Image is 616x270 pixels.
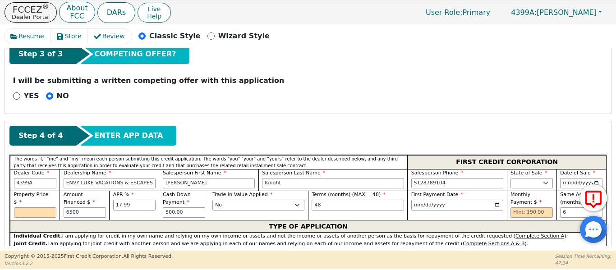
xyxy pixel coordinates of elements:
button: FCCEZ®Dealer Portal [5,2,57,23]
span: Live [147,5,161,13]
span: All Rights Reserved. [123,253,173,259]
span: Dealership Name [64,170,111,176]
span: Salesperson First Name [163,170,226,176]
span: Date of Sale [560,170,595,176]
p: 47:34 [555,260,611,266]
p: Version 3.2.2 [5,260,173,267]
span: Step 3 of 3 [18,49,63,59]
p: FCCEZ [12,5,50,14]
p: About [66,5,87,12]
input: 0 [560,207,602,218]
span: FIRST CREDIT CORPORATION [456,156,558,168]
span: Salesperson Phone [411,170,463,176]
div: I am applying for credit in my own name and relying on my own income or assets and not the income... [14,233,603,240]
p: I will be submitting a written competing offer with this application [13,75,603,86]
span: Review [102,32,125,41]
span: TYPE OF APPLICATION [269,220,348,232]
span: User Role : [426,8,462,17]
div: I am applying for joint credit with another person and we are applying in each of our names and r... [14,240,603,248]
button: AboutFCC [59,2,95,23]
input: Hint: 190.90 [510,207,553,218]
span: Terms (months) (MAX = 48) [312,192,381,197]
strong: Joint Credit. [14,241,47,247]
span: Resume [19,32,44,41]
span: Salesperson Last Name [262,170,325,176]
sup: ® [42,3,49,11]
u: Complete Sections A & B [463,241,524,247]
span: Monthly Payment $ [510,192,542,205]
span: Same As Cash (months) [560,192,596,205]
p: FCC [66,13,87,20]
span: Dealer Code [14,170,49,176]
button: LiveHelp [138,3,171,23]
input: YYYY-MM-DD [411,200,503,211]
p: Primary [417,4,499,21]
span: Property Price $ [14,192,49,205]
input: 303-867-5309 x104 [411,178,503,189]
span: ENTER APP DATA [94,130,163,141]
span: Help [147,13,161,20]
input: xx.xx% [113,200,156,211]
u: Complete Section A [515,233,564,239]
input: YYYY-MM-DD [560,178,602,189]
button: Resume [5,29,51,44]
span: APR % [113,192,134,197]
span: State of Sale [510,170,547,176]
p: Wizard Style [218,31,270,41]
p: Copyright © 2015- 2025 First Credit Corporation. [5,253,173,261]
p: Dealer Portal [12,14,50,20]
span: [PERSON_NAME] [511,8,597,17]
p: Session Time Remaining: [555,253,611,260]
span: Cash Down Payment [163,192,191,205]
span: COMPETING OFFER? [94,49,176,59]
span: Amount Financed $ [64,192,95,205]
span: First Payment Date [411,192,463,197]
p: YES [24,91,39,101]
button: Store [51,29,88,44]
button: DARs [97,2,135,23]
span: Trade-in Value Applied [212,192,272,197]
a: User Role:Primary [417,4,499,21]
span: Store [65,32,82,41]
strong: Individual Credit. [14,233,62,239]
button: Review [88,29,132,44]
span: 4399A: [511,8,537,17]
button: 4399A:[PERSON_NAME] [501,5,611,19]
p: NO [57,91,69,101]
span: Step 4 of 4 [18,130,63,141]
button: Report Error to FCC [580,184,607,211]
p: Classic Style [149,31,201,41]
div: The words "I," "me" and "my" mean each person submitting this credit application. The words "you"... [10,155,407,169]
